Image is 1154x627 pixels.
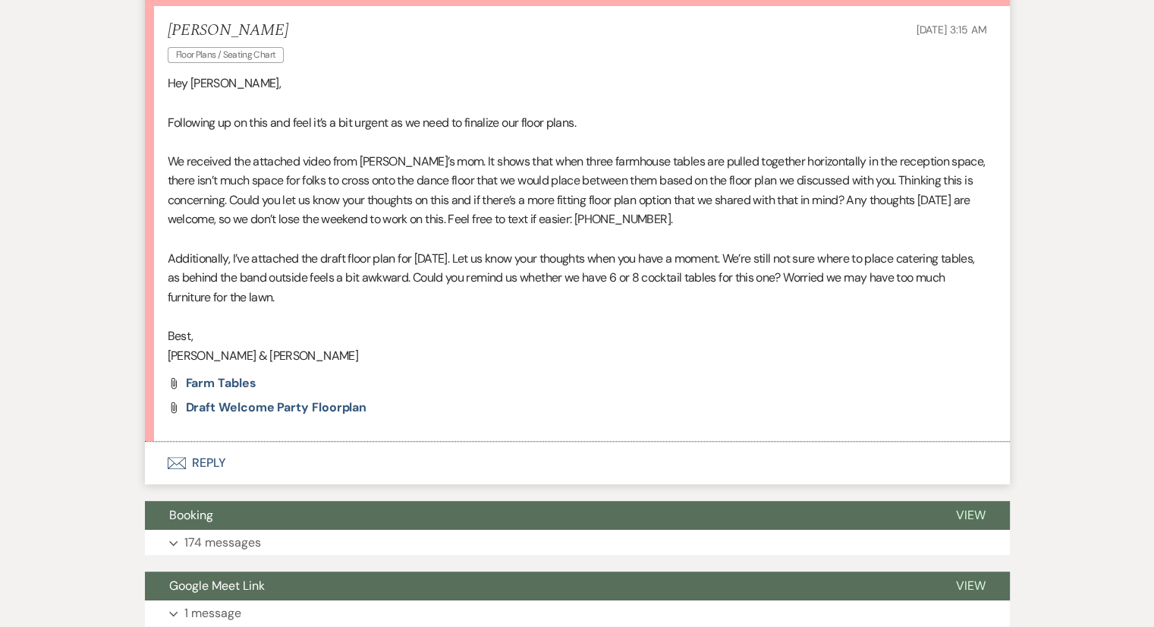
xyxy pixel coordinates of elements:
[932,572,1010,600] button: View
[916,23,986,36] span: [DATE] 3:15 AM
[145,600,1010,626] button: 1 message
[184,603,241,623] p: 1 message
[168,346,987,366] p: [PERSON_NAME] & [PERSON_NAME]
[168,326,987,346] p: Best,
[956,578,986,594] span: View
[186,402,367,414] a: Draft Welcome Party Floorplan
[186,399,367,415] span: Draft Welcome Party Floorplan
[168,113,987,133] p: Following up on this and feel it’s a bit urgent as we need to finalize our floor plans.
[168,74,987,93] p: Hey [PERSON_NAME],
[168,249,987,307] p: Additionally, I’ve attached the draft floor plan for [DATE]. Let us know your thoughts when you h...
[145,442,1010,484] button: Reply
[145,501,932,530] button: Booking
[168,152,987,229] p: We received the attached video from [PERSON_NAME]’s mom. It shows that when three farmhouse table...
[184,533,261,553] p: 174 messages
[186,377,256,389] a: Farm tables
[145,572,932,600] button: Google Meet Link
[168,47,285,63] span: Floor Plans / Seating Chart
[956,507,986,523] span: View
[186,375,256,391] span: Farm tables
[169,578,265,594] span: Google Meet Link
[168,21,292,40] h5: [PERSON_NAME]
[145,530,1010,556] button: 174 messages
[932,501,1010,530] button: View
[169,507,213,523] span: Booking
